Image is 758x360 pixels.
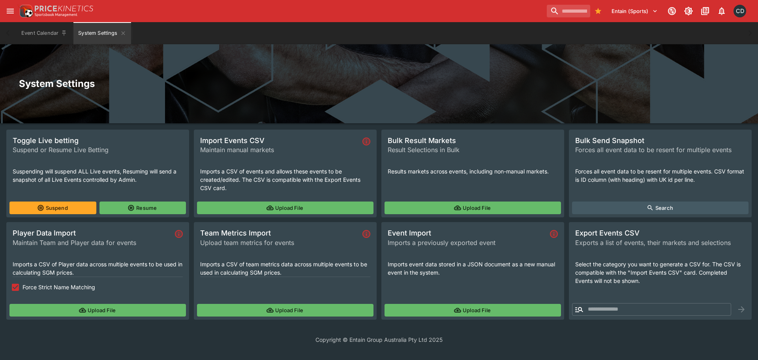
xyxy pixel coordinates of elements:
[200,238,359,247] span: Upload team metrics for events
[9,202,96,214] button: Suspend
[575,145,745,155] span: Forces all event data to be resent for multiple events
[9,304,186,317] button: Upload File
[13,228,172,237] span: Player Data Import
[200,145,359,155] span: Maintain manual markets
[547,5,590,17] input: search
[13,136,183,145] span: Toggle Live betting
[99,202,186,214] button: Resume
[73,22,131,44] button: System Settings
[385,202,561,214] button: Upload File
[3,4,17,18] button: open drawer
[23,283,95,291] span: Force Strict Name Matching
[35,6,93,11] img: PriceKinetics
[388,136,558,145] span: Bulk Result Markets
[575,136,745,145] span: Bulk Send Snapshot
[731,2,749,20] button: Cameron Duffy
[388,238,547,247] span: Imports a previously exported event
[200,167,370,192] p: Imports a CSV of events and allows these events to be created/edited. The CSV is compatible with ...
[13,238,172,247] span: Maintain Team and Player data for events
[575,238,745,247] span: Exports a list of events, their markets and selections
[388,260,558,277] p: Imports event data stored in a JSON document as a new manual event in the system.
[575,228,745,237] span: Export Events CSV
[19,77,739,90] h2: System Settings
[592,5,604,17] button: Bookmarks
[715,4,729,18] button: Notifications
[197,202,373,214] button: Upload File
[575,167,745,184] p: Forces all event data to be resent for multiple events. CSV format is ID column (with heading) wi...
[388,167,558,175] p: Results markets across events, including non-manual markets.
[385,304,561,317] button: Upload File
[698,4,712,18] button: Documentation
[13,260,183,277] p: Imports a CSV of Player data across multiple events to be used in calculating SGM prices.
[17,3,33,19] img: PriceKinetics Logo
[734,5,746,17] div: Cameron Duffy
[17,22,72,44] button: Event Calendar
[572,202,749,214] button: Search
[200,136,359,145] span: Import Events CSV
[200,228,359,237] span: Team Metrics Import
[681,4,696,18] button: Toggle light/dark mode
[607,5,662,17] button: Select Tenant
[197,304,373,317] button: Upload File
[388,228,547,237] span: Event Import
[575,260,745,285] p: Select the category you want to generate a CSV for. The CSV is compatible with the "Import Events...
[13,145,183,155] span: Suspend or Resume Live Betting
[388,145,558,155] span: Result Selections in Bulk
[665,4,679,18] button: Connected to PK
[200,260,370,277] p: Imports a CSV of team metrics data across multiple events to be used in calculating SGM prices.
[35,13,77,17] img: Sportsbook Management
[13,167,183,184] p: Suspending will suspend ALL Live events, Resuming will send a snapshot of all Live Events control...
